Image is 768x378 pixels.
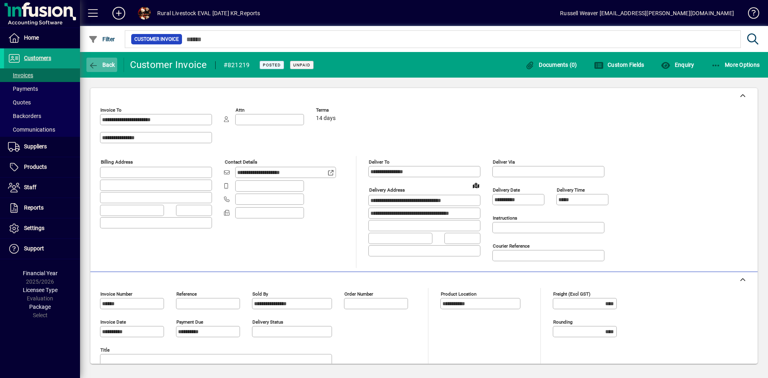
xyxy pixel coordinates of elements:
[24,164,47,170] span: Products
[24,245,44,252] span: Support
[80,58,124,72] app-page-header-button: Back
[592,58,646,72] button: Custom Fields
[553,291,590,297] mat-label: Freight (excl GST)
[4,239,80,259] a: Support
[23,287,58,293] span: Licensee Type
[8,113,41,119] span: Backorders
[132,6,157,20] button: Profile
[4,218,80,238] a: Settings
[100,291,132,297] mat-label: Invoice number
[88,36,115,42] span: Filter
[29,304,51,310] span: Package
[4,96,80,109] a: Quotes
[24,143,47,150] span: Suppliers
[8,99,31,106] span: Quotes
[157,7,260,20] div: Rural Livestock EVAL [DATE] KR_Reports
[252,291,268,297] mat-label: Sold by
[8,86,38,92] span: Payments
[23,270,58,276] span: Financial Year
[24,34,39,41] span: Home
[525,62,577,68] span: Documents (0)
[709,58,762,72] button: More Options
[293,62,310,68] span: Unpaid
[130,58,207,71] div: Customer Invoice
[100,319,126,325] mat-label: Invoice date
[493,187,520,193] mat-label: Delivery date
[594,62,644,68] span: Custom Fields
[236,107,244,113] mat-label: Attn
[176,319,203,325] mat-label: Payment due
[4,198,80,218] a: Reports
[100,107,122,113] mat-label: Invoice To
[441,291,476,297] mat-label: Product location
[24,225,44,231] span: Settings
[4,82,80,96] a: Payments
[24,55,51,61] span: Customers
[711,62,760,68] span: More Options
[4,68,80,82] a: Invoices
[263,62,281,68] span: Posted
[88,62,115,68] span: Back
[4,178,80,198] a: Staff
[344,291,373,297] mat-label: Order number
[553,319,572,325] mat-label: Rounding
[4,28,80,48] a: Home
[4,137,80,157] a: Suppliers
[523,58,579,72] button: Documents (0)
[252,319,283,325] mat-label: Delivery status
[4,157,80,177] a: Products
[493,159,515,165] mat-label: Deliver via
[316,108,364,113] span: Terms
[369,159,390,165] mat-label: Deliver To
[24,184,36,190] span: Staff
[661,62,694,68] span: Enquiry
[470,179,482,192] a: View on map
[86,58,117,72] button: Back
[4,123,80,136] a: Communications
[86,32,117,46] button: Filter
[316,115,336,122] span: 14 days
[24,204,44,211] span: Reports
[224,59,250,72] div: #821219
[659,58,696,72] button: Enquiry
[560,7,734,20] div: Russell Weaver [EMAIL_ADDRESS][PERSON_NAME][DOMAIN_NAME]
[8,126,55,133] span: Communications
[176,291,197,297] mat-label: Reference
[8,72,33,78] span: Invoices
[134,35,179,43] span: Customer Invoice
[493,215,517,221] mat-label: Instructions
[106,6,132,20] button: Add
[100,347,110,353] mat-label: Title
[557,187,585,193] mat-label: Delivery time
[493,243,530,249] mat-label: Courier Reference
[4,109,80,123] a: Backorders
[742,2,758,28] a: Knowledge Base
